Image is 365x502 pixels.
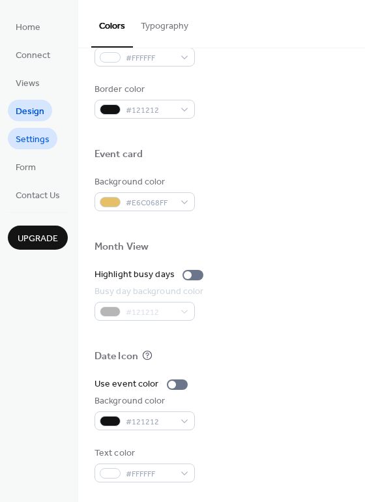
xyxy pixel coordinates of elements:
a: Contact Us [8,184,68,205]
span: Upgrade [18,232,58,246]
div: Highlight busy days [95,268,175,282]
div: Date Icon [95,350,138,364]
div: Event card [95,148,143,162]
span: #121212 [126,415,174,429]
span: Views [16,77,40,91]
button: Upgrade [8,226,68,250]
span: Settings [16,133,50,147]
a: Views [8,72,48,93]
span: Home [16,21,40,35]
span: Connect [16,49,50,63]
span: #121212 [126,104,174,117]
span: #FFFFFF [126,467,174,481]
a: Form [8,156,44,177]
span: #E6C068FF [126,196,174,210]
div: Use event color [95,377,159,391]
span: Contact Us [16,189,60,203]
div: Border color [95,83,192,96]
span: Design [16,105,44,119]
div: Background color [95,394,192,408]
div: Busy day background color [95,285,204,299]
a: Home [8,16,48,37]
span: #FFFFFF [126,52,174,65]
a: Connect [8,44,58,65]
span: Form [16,161,36,175]
a: Settings [8,128,57,149]
div: Background color [95,175,192,189]
a: Design [8,100,52,121]
div: Month View [95,241,149,254]
div: Text color [95,447,192,460]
